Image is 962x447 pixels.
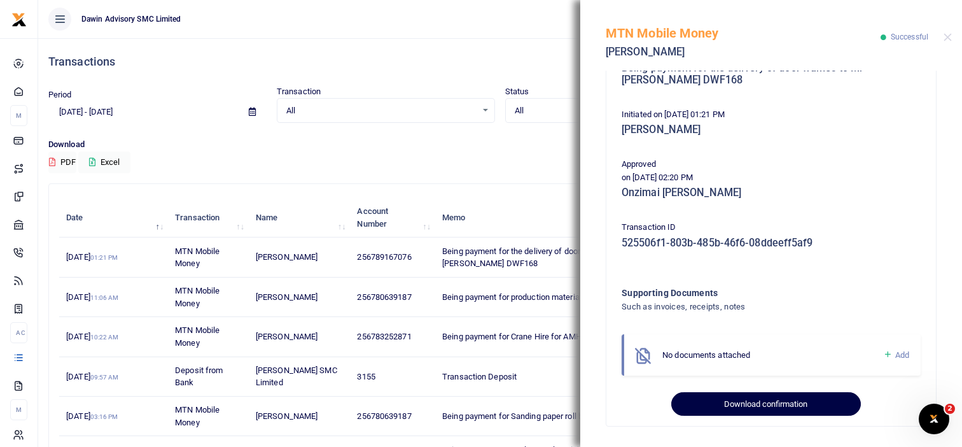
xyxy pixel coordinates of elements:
label: Period [48,89,72,101]
span: Being payment for Sanding paper roll bill DWF155 [442,411,622,421]
button: PDF [48,152,76,173]
span: Being payment for the delivery of door frames to Mr [PERSON_NAME] DWF168 [442,246,629,269]
span: MTN Mobile Money [175,246,220,269]
span: [DATE] [66,411,118,421]
p: Download [48,138,952,152]
span: Dawin Advisory SMC Limited [76,13,186,25]
small: 03:16 PM [90,413,118,420]
span: MTN Mobile Money [175,405,220,427]
button: Close [944,33,952,41]
th: Account Number: activate to sort column ascending [350,198,435,238]
th: Memo: activate to sort column ascending [435,198,657,238]
span: Deposit from Bank [175,365,223,388]
span: MTN Mobile Money [175,325,220,348]
span: [DATE] [66,372,118,381]
span: Add [895,350,909,360]
h4: Supporting Documents [622,286,869,300]
span: [DATE] [66,292,118,302]
th: Transaction: activate to sort column ascending [168,198,249,238]
span: 2 [945,404,955,414]
span: [PERSON_NAME] [256,292,317,302]
a: logo-small logo-large logo-large [11,14,27,24]
h5: MTN Mobile Money [606,25,881,41]
span: Transaction Deposit [442,372,517,381]
small: 11:06 AM [90,294,119,301]
th: Name: activate to sort column ascending [249,198,351,238]
h4: Transactions [48,55,952,69]
span: Being payment for Crane Hire for AMH Bill DWF166 [442,332,628,341]
a: Add [883,348,909,362]
input: select period [48,101,239,123]
span: 3155 [357,372,375,381]
span: [PERSON_NAME] [256,411,317,421]
label: Transaction [277,85,321,98]
img: logo-small [11,12,27,27]
span: All [286,104,477,117]
span: [DATE] [66,332,118,341]
span: [PERSON_NAME] [256,332,317,341]
p: on [DATE] 02:20 PM [622,171,921,185]
span: 256783252871 [357,332,411,341]
span: [PERSON_NAME] SMC Limited [256,365,337,388]
span: No documents attached [662,350,750,360]
iframe: Intercom live chat [919,404,949,434]
li: Ac [10,322,27,343]
h5: Being payment for the delivery of door frames to Mr [PERSON_NAME] DWF168 [622,62,921,87]
h4: Such as invoices, receipts, notes [622,300,869,314]
li: M [10,399,27,420]
h5: [PERSON_NAME] [606,46,881,59]
p: Transaction ID [622,221,921,234]
span: 256780639187 [357,292,411,302]
span: All [515,104,705,117]
th: Date: activate to sort column descending [59,198,168,238]
span: 256780639187 [357,411,411,421]
span: [PERSON_NAME] [256,252,317,262]
label: Status [505,85,529,98]
h5: 525506f1-803b-485b-46f6-08ddeeff5af9 [622,237,921,250]
h5: [PERSON_NAME] [622,124,921,136]
span: Successful [891,32,928,41]
span: [DATE] [66,252,118,262]
p: Initiated on [DATE] 01:21 PM [622,108,921,122]
small: 01:21 PM [90,254,118,261]
small: 09:57 AM [90,374,119,381]
button: Download confirmation [671,392,860,416]
button: Excel [78,152,130,173]
span: MTN Mobile Money [175,286,220,308]
span: 256789167076 [357,252,411,262]
li: M [10,105,27,126]
small: 10:22 AM [90,334,119,341]
h5: Onzimai [PERSON_NAME] [622,187,921,199]
span: Being payment for production materials [442,292,586,302]
p: Approved [622,158,921,171]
